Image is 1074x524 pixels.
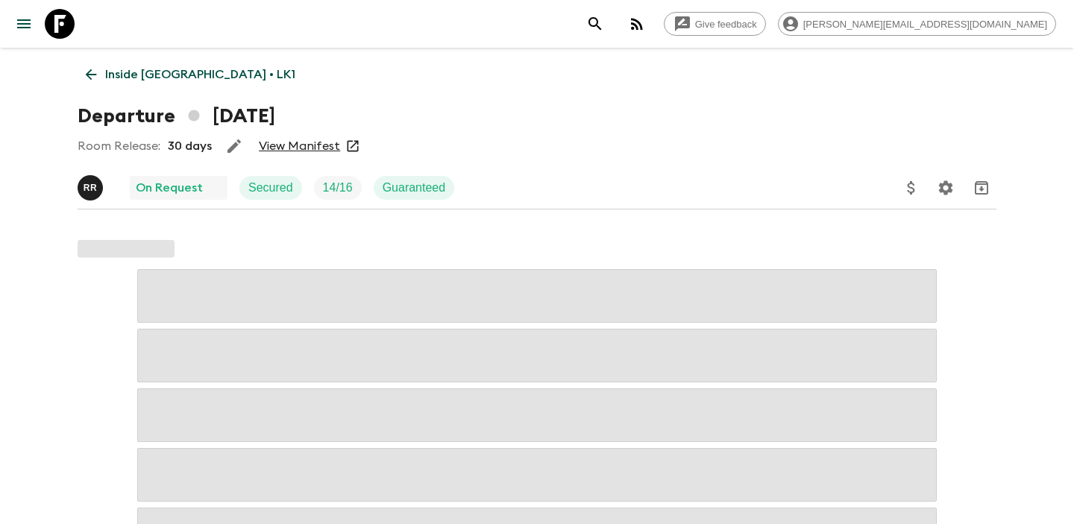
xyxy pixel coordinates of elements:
[78,60,304,89] a: Inside [GEOGRAPHIC_DATA] • LK1
[931,173,961,203] button: Settings
[896,173,926,203] button: Update Price, Early Bird Discount and Costs
[664,12,766,36] a: Give feedback
[78,175,106,201] button: RR
[248,179,293,197] p: Secured
[78,137,160,155] p: Room Release:
[78,101,275,131] h1: Departure [DATE]
[259,139,340,154] a: View Manifest
[168,137,212,155] p: 30 days
[580,9,610,39] button: search adventures
[136,179,203,197] p: On Request
[967,173,996,203] button: Archive (Completed, Cancelled or Unsynced Departures only)
[795,19,1055,30] span: [PERSON_NAME][EMAIL_ADDRESS][DOMAIN_NAME]
[78,180,106,192] span: Ramli Raban
[383,179,446,197] p: Guaranteed
[323,179,353,197] p: 14 / 16
[239,176,302,200] div: Secured
[105,66,295,83] p: Inside [GEOGRAPHIC_DATA] • LK1
[778,12,1056,36] div: [PERSON_NAME][EMAIL_ADDRESS][DOMAIN_NAME]
[687,19,765,30] span: Give feedback
[84,182,98,194] p: R R
[314,176,362,200] div: Trip Fill
[9,9,39,39] button: menu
